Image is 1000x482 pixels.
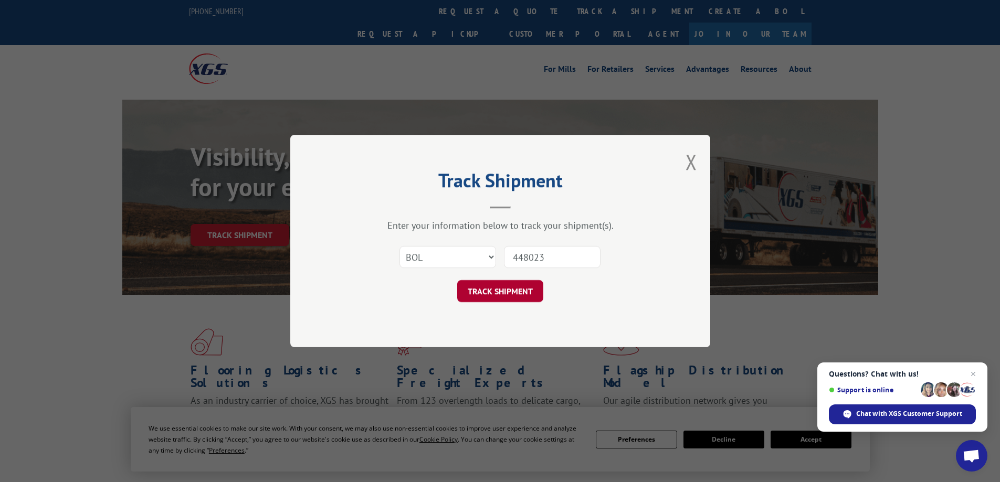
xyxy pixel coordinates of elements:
[457,280,543,302] button: TRACK SHIPMENT
[686,148,697,176] button: Close modal
[967,368,980,380] span: Close chat
[829,386,917,394] span: Support is online
[829,370,976,378] span: Questions? Chat with us!
[343,219,658,231] div: Enter your information below to track your shipment(s).
[343,173,658,193] h2: Track Shipment
[856,409,962,419] span: Chat with XGS Customer Support
[829,404,976,424] div: Chat with XGS Customer Support
[956,440,987,472] div: Open chat
[504,246,601,268] input: Number(s)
